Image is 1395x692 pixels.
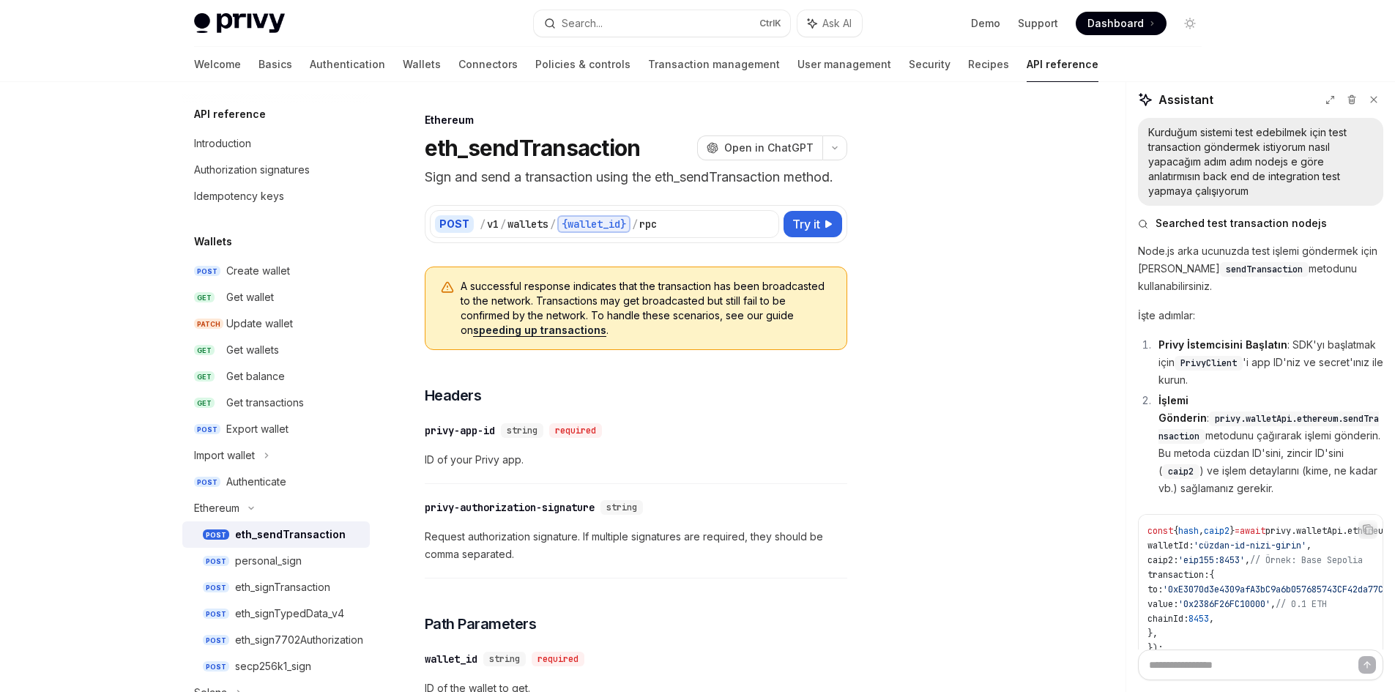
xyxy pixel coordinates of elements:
div: privy-authorization-signature [425,500,595,515]
span: GET [194,292,215,303]
a: User management [797,47,891,82]
span: POST [203,635,229,646]
span: Ask AI [822,16,852,31]
span: A successful response indicates that the transaction has been broadcasted to the network. Transac... [461,279,832,338]
a: Introduction [182,130,370,157]
span: caip2: [1147,554,1178,566]
span: Open in ChatGPT [724,141,814,155]
span: ID of your Privy app. [425,451,847,469]
a: Basics [258,47,292,82]
div: Create wallet [226,262,290,280]
a: PATCHUpdate wallet [182,310,370,337]
div: Kurduğum sistemi test edebilmek için test transaction göndermek istiyorum nasıl yapacağım adım ad... [1148,125,1373,198]
span: POST [203,582,229,593]
span: Try it [792,215,820,233]
a: GETGet balance [182,363,370,390]
span: GET [194,345,215,356]
span: privy.walletApi.ethereum.sendTransaction [1158,413,1379,442]
div: / [550,217,556,231]
a: Dashboard [1076,12,1167,35]
a: Authentication [310,47,385,82]
a: Policies & controls [535,47,630,82]
div: Update wallet [226,315,293,332]
div: eth_sendTransaction [235,526,346,543]
div: Introduction [194,135,251,152]
span: sendTransaction [1226,264,1303,275]
span: PATCH [194,319,223,330]
p: İşte adımlar: [1138,307,1383,324]
span: Path Parameters [425,614,537,634]
a: POSTeth_sign7702Authorization [182,627,370,653]
h5: Wallets [194,233,232,250]
a: Connectors [458,47,518,82]
span: walletId: [1147,540,1194,551]
span: chainId: [1147,613,1188,625]
span: Dashboard [1087,16,1144,31]
div: Authenticate [226,473,286,491]
span: value: [1147,598,1178,610]
li: : metodunu çağırarak işlemi gönderin. Bu metoda cüzdan ID'sini, zincir ID'sini ( ) ve işlem detay... [1154,392,1383,497]
span: GET [194,398,215,409]
span: // 0.1 ETH [1276,598,1327,610]
button: Search...CtrlK [534,10,790,37]
span: 'cüzdan-id-nizi-girin' [1194,540,1306,551]
img: light logo [194,13,285,34]
span: hash [1178,525,1199,537]
button: Copy the contents from the code block [1358,520,1377,539]
div: secp256k1_sign [235,658,311,675]
span: caip2 [1204,525,1230,537]
span: , [1209,613,1214,625]
div: Import wallet [194,447,255,464]
li: : SDK'yı başlatmak için 'i app ID'niz ve secret'ınız ile kurun. [1154,336,1383,389]
div: {wallet_id} [557,215,630,233]
a: GETGet wallet [182,284,370,310]
button: Ask AI [797,10,862,37]
span: POST [194,477,220,488]
div: v1 [487,217,499,231]
span: POST [203,609,229,620]
span: 8453 [1188,613,1209,625]
div: / [632,217,638,231]
span: privy [1265,525,1291,537]
span: await [1240,525,1265,537]
span: . [1291,525,1296,537]
div: / [500,217,506,231]
a: POSTeth_sendTransaction [182,521,370,548]
span: Headers [425,385,482,406]
div: POST [435,215,474,233]
span: walletApi [1296,525,1342,537]
a: Authorization signatures [182,157,370,183]
h1: eth_sendTransaction [425,135,641,161]
a: Welcome [194,47,241,82]
span: Ctrl K [759,18,781,29]
div: Ethereum [425,113,847,127]
span: const [1147,525,1173,537]
span: , [1271,598,1276,610]
a: GETGet transactions [182,390,370,416]
div: required [549,423,602,438]
span: , [1306,540,1312,551]
div: Export wallet [226,420,289,438]
div: Get wallets [226,341,279,359]
a: Security [909,47,951,82]
div: eth_sign7702Authorization [235,631,363,649]
span: Searched test transaction nodejs [1156,216,1327,231]
span: 'eip155:8453' [1178,554,1245,566]
div: eth_signTransaction [235,578,330,596]
span: string [489,653,520,665]
button: Send message [1358,656,1376,674]
div: / [480,217,486,231]
div: eth_signTypedData_v4 [235,605,344,622]
a: Wallets [403,47,441,82]
span: Assistant [1158,91,1213,108]
strong: Privy İstemcisini Başlatın [1158,338,1287,351]
div: Get wallet [226,289,274,306]
a: POSTCreate wallet [182,258,370,284]
a: POSTsecp256k1_sign [182,653,370,680]
a: Transaction management [648,47,780,82]
a: speeding up transactions [473,324,606,337]
span: caip2 [1168,466,1194,477]
span: Request authorization signature. If multiple signatures are required, they should be comma separa... [425,528,847,563]
div: Search... [562,15,603,32]
a: Recipes [968,47,1009,82]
